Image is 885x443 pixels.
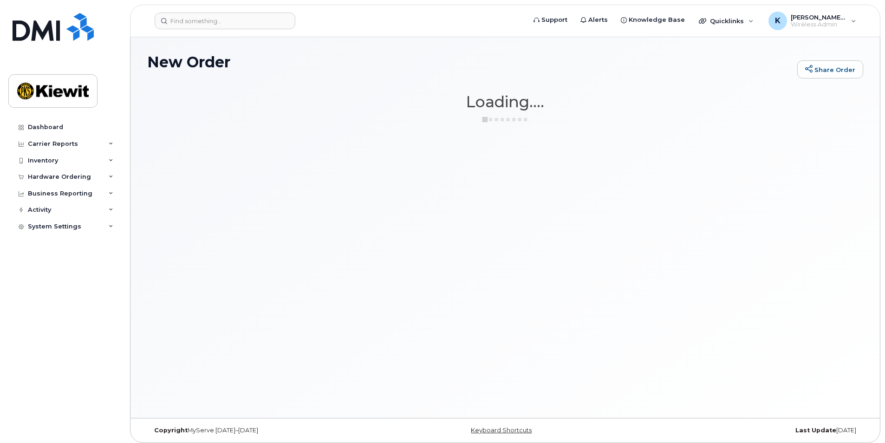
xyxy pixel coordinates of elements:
img: ajax-loader-3a6953c30dc77f0bf724df975f13086db4f4c1262e45940f03d1251963f1bf2e.gif [482,116,528,123]
a: Keyboard Shortcuts [471,427,532,434]
h1: Loading.... [147,93,863,110]
div: [DATE] [625,427,863,434]
a: Share Order [797,60,863,79]
h1: New Order [147,54,793,70]
strong: Copyright [154,427,188,434]
strong: Last Update [795,427,836,434]
div: MyServe [DATE]–[DATE] [147,427,386,434]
